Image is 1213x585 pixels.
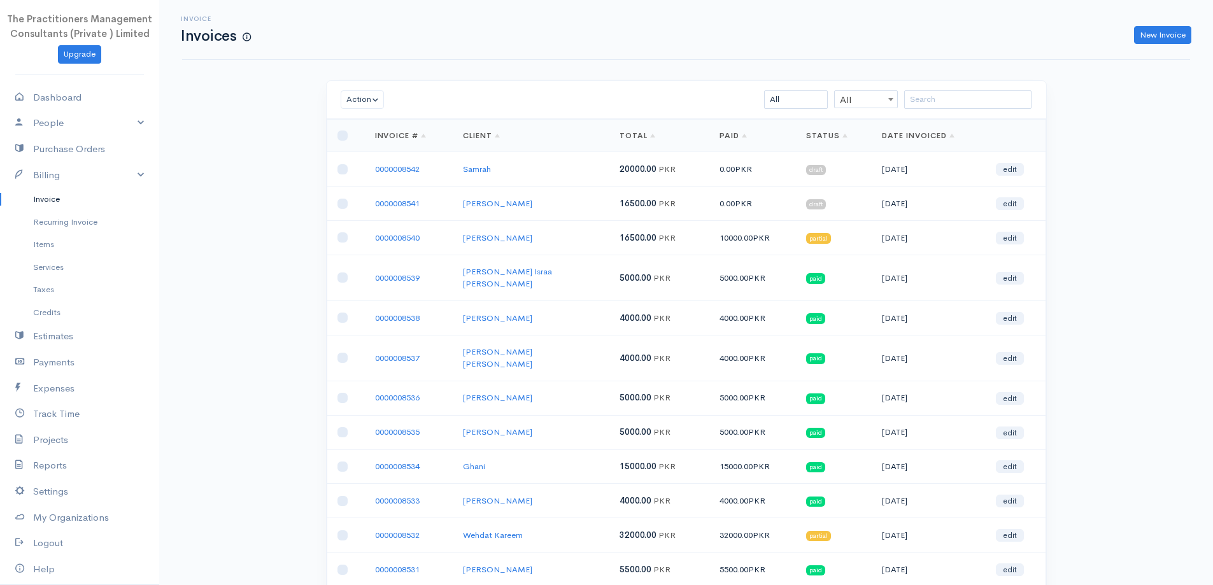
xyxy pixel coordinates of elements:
[882,130,954,141] a: Date Invoiced
[653,426,670,437] span: PKR
[620,564,651,575] span: 5500.00
[996,197,1024,210] a: edit
[709,255,796,300] td: 5000.00
[748,426,765,437] span: PKR
[748,313,765,323] span: PKR
[620,198,656,209] span: 16500.00
[996,163,1024,176] a: edit
[463,232,532,243] a: [PERSON_NAME]
[806,353,825,363] span: paid
[709,221,796,255] td: 10000.00
[653,313,670,323] span: PKR
[872,187,986,221] td: [DATE]
[806,393,825,404] span: paid
[620,495,651,506] span: 4000.00
[872,484,986,518] td: [DATE]
[806,273,825,283] span: paid
[658,461,676,472] span: PKR
[996,232,1024,244] a: edit
[375,198,420,209] a: 0000008541
[806,565,825,575] span: paid
[463,266,552,290] a: [PERSON_NAME] Israa [PERSON_NAME]
[375,461,420,472] a: 0000008534
[872,449,986,484] td: [DATE]
[463,392,532,403] a: [PERSON_NAME]
[463,313,532,323] a: [PERSON_NAME]
[653,353,670,363] span: PKR
[620,164,656,174] span: 20000.00
[620,426,651,437] span: 5000.00
[653,272,670,283] span: PKR
[709,300,796,335] td: 4000.00
[709,415,796,449] td: 5000.00
[872,415,986,449] td: [DATE]
[709,449,796,484] td: 15000.00
[658,232,676,243] span: PKR
[658,164,676,174] span: PKR
[806,497,825,507] span: paid
[620,232,656,243] span: 16500.00
[709,335,796,381] td: 4000.00
[181,15,251,22] h6: Invoice
[748,272,765,283] span: PKR
[806,531,831,541] span: partial
[748,353,765,363] span: PKR
[720,130,747,141] a: Paid
[872,518,986,553] td: [DATE]
[620,130,655,141] a: Total
[243,32,251,43] span: How to create your first Invoice?
[834,90,898,108] span: All
[653,495,670,506] span: PKR
[996,426,1024,439] a: edit
[996,272,1024,285] a: edit
[463,346,532,370] a: [PERSON_NAME] [PERSON_NAME]
[375,130,427,141] a: Invoice #
[463,164,491,174] a: Samrah
[375,272,420,283] a: 0000008539
[996,529,1024,542] a: edit
[872,300,986,335] td: [DATE]
[872,255,986,300] td: [DATE]
[653,392,670,403] span: PKR
[806,199,826,209] span: draft
[806,165,826,175] span: draft
[375,313,420,323] a: 0000008538
[375,164,420,174] a: 0000008542
[872,152,986,187] td: [DATE]
[748,495,765,506] span: PKR
[835,91,897,109] span: All
[375,564,420,575] a: 0000008531
[806,313,825,323] span: paid
[463,130,500,141] a: Client
[806,462,825,472] span: paid
[735,198,752,209] span: PKR
[620,313,651,323] span: 4000.00
[996,312,1024,325] a: edit
[996,495,1024,507] a: edit
[463,495,532,506] a: [PERSON_NAME]
[753,461,770,472] span: PKR
[375,392,420,403] a: 0000008536
[58,45,101,64] a: Upgrade
[620,530,656,540] span: 32000.00
[463,461,485,472] a: Ghani
[904,90,1032,109] input: Search
[996,563,1024,576] a: edit
[463,426,532,437] a: [PERSON_NAME]
[709,484,796,518] td: 4000.00
[1134,26,1191,45] a: New Invoice
[753,530,770,540] span: PKR
[748,392,765,403] span: PKR
[375,495,420,506] a: 0000008533
[996,392,1024,405] a: edit
[620,272,651,283] span: 5000.00
[709,187,796,221] td: 0.00
[375,530,420,540] a: 0000008532
[996,460,1024,473] a: edit
[748,564,765,575] span: PKR
[620,392,651,403] span: 5000.00
[7,13,152,39] span: The Practitioners Management Consultants (Private ) Limited
[375,353,420,363] a: 0000008537
[996,352,1024,365] a: edit
[375,232,420,243] a: 0000008540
